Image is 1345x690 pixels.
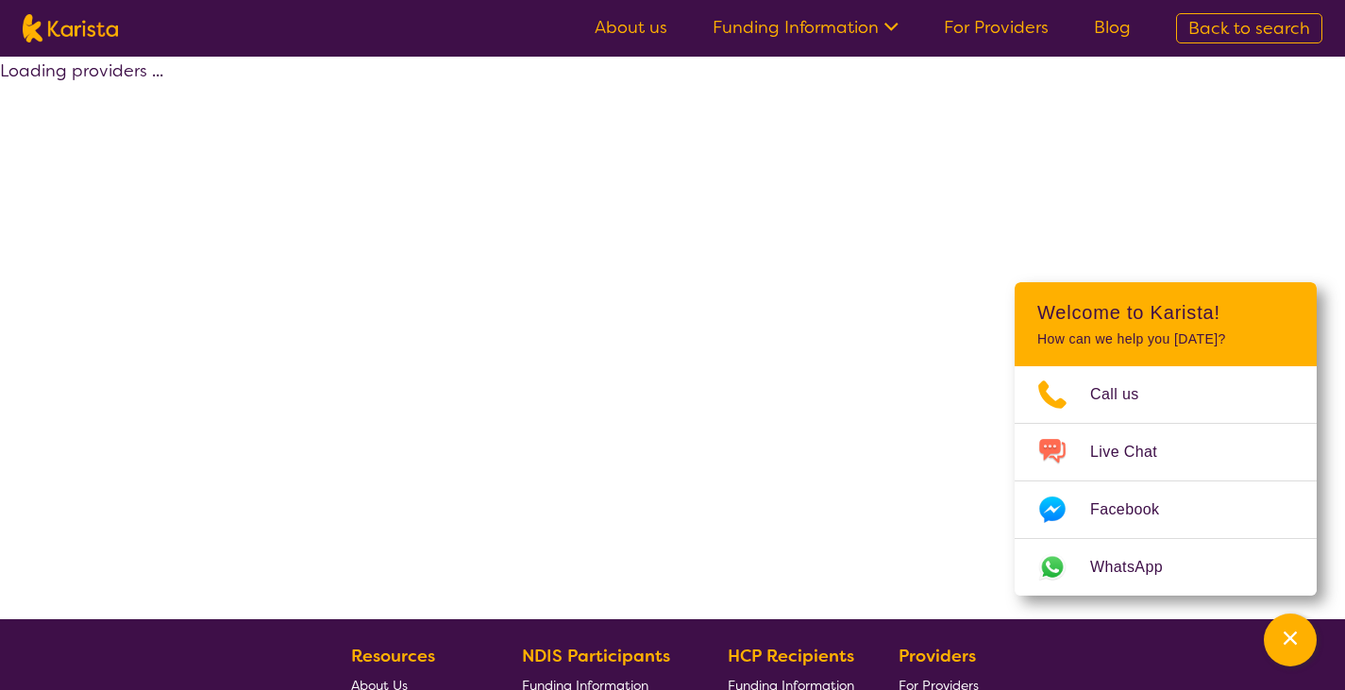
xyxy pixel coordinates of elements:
[1037,331,1294,347] p: How can we help you [DATE]?
[1015,539,1317,596] a: Web link opens in a new tab.
[1090,438,1180,466] span: Live Chat
[1015,282,1317,596] div: Channel Menu
[1090,496,1182,524] span: Facebook
[1188,17,1310,40] span: Back to search
[595,16,667,39] a: About us
[1094,16,1131,39] a: Blog
[899,645,976,667] b: Providers
[23,14,118,42] img: Karista logo
[944,16,1049,39] a: For Providers
[351,645,435,667] b: Resources
[1176,13,1322,43] a: Back to search
[522,645,670,667] b: NDIS Participants
[1015,366,1317,596] ul: Choose channel
[1090,553,1185,581] span: WhatsApp
[1037,301,1294,324] h2: Welcome to Karista!
[728,645,854,667] b: HCP Recipients
[1090,380,1162,409] span: Call us
[713,16,899,39] a: Funding Information
[1264,614,1317,666] button: Channel Menu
